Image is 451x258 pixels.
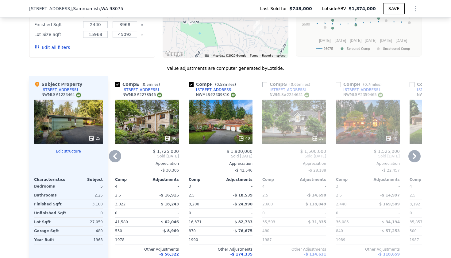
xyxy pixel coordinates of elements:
span: 0.58 [217,82,225,87]
div: Lot Size Sqft [34,30,79,39]
span: 3,022 [115,202,125,206]
div: - [222,236,252,244]
text: [DATE] [380,38,392,43]
span: $ 1,525,000 [374,149,400,154]
div: - [222,182,252,191]
span: 840 [336,229,343,233]
span: -$ 57,253 [380,229,400,233]
button: Edit structure [34,149,103,154]
span: $ 169,509 [379,202,400,206]
span: , WA 98075 [100,6,123,11]
div: Lot Sqft [34,218,67,226]
img: NWMLS Logo [76,93,81,97]
span: 0 [262,211,265,215]
a: [STREET_ADDRESS] [115,87,159,92]
div: NWMLS # 2254631 [270,92,309,97]
span: 0.5 [143,82,149,87]
span: Sold [DATE] [115,154,179,159]
span: 35,503 [262,220,275,224]
span: 36,085 [336,220,349,224]
span: Sold [DATE] [336,154,400,159]
text: I [409,15,410,19]
div: Subject Property [34,81,82,87]
span: ( miles) [213,82,238,87]
div: 2.25 [70,191,103,200]
div: Other Adjustments [262,247,326,252]
span: 0.7 [364,82,370,87]
span: -$ 118,659 [378,252,400,256]
div: - [369,182,400,191]
div: 2.5 [115,191,146,200]
span: Last Sold for [260,6,290,12]
button: SAVE [383,3,405,14]
text: [DATE] [350,38,361,43]
text: [DATE] [334,38,346,43]
span: 3 [336,184,338,189]
span: Sold [DATE] [189,154,252,159]
span: ( miles) [360,82,384,87]
div: 1990 [189,236,219,244]
button: Show Options [410,2,422,15]
span: $1,874,000 [349,6,376,11]
div: - [369,209,400,217]
div: Adjustments [294,177,326,182]
div: 0 [70,209,103,217]
button: Edit all filters [34,44,70,50]
a: [STREET_ADDRESS] [336,87,380,92]
span: $ 1,500,000 [300,149,326,154]
button: Keyboard shortcuts [205,54,209,57]
span: 0 [410,211,412,215]
span: 480 [262,229,269,233]
div: Other Adjustments [189,247,252,252]
text: $600 [302,22,310,26]
span: 3 [189,184,191,189]
div: - [148,209,179,217]
div: 1987 [410,236,440,244]
span: ( miles) [287,82,313,87]
span: 530 [115,229,122,233]
div: Comp [115,177,147,182]
span: -$ 22,457 [382,168,400,173]
span: 4 [115,184,118,189]
span: 0.65 [291,82,299,87]
text: [DATE] [395,38,407,43]
span: $ 1,900,000 [226,149,252,154]
span: 41,580 [115,220,128,224]
div: 5 [70,182,103,191]
span: -$ 24,990 [233,202,252,206]
span: 3,200 [189,202,199,206]
span: -$ 34,194 [380,220,400,224]
a: Terms [250,54,258,57]
div: 40 [238,135,250,141]
div: 480 [70,227,103,235]
span: 2,600 [262,202,273,206]
img: Google [164,50,184,58]
div: - [369,236,400,244]
div: Bathrooms [34,191,67,200]
text: [DATE] [319,38,331,43]
div: Garage Sqft [34,227,67,235]
span: -$ 31,335 [306,220,326,224]
span: -$ 174,335 [230,252,252,256]
span: 0 [115,211,118,215]
div: 3,100 [70,200,103,208]
span: [STREET_ADDRESS] [29,6,72,12]
div: Adjustments [221,177,252,182]
span: ( miles) [139,82,162,87]
span: -$ 28,188 [308,168,326,173]
span: Map data ©2025 Google [213,54,246,57]
text: F [355,18,357,22]
button: Clear [141,34,143,36]
div: Other Adjustments [115,247,179,252]
img: NWMLS Logo [157,93,162,97]
div: [STREET_ADDRESS] [270,87,306,92]
div: Adjustments [368,177,400,182]
text: Unselected Comp [383,47,410,51]
div: - [295,236,326,244]
span: $748,000 [289,6,312,12]
div: 2.5 [262,191,293,200]
a: Open this area in Google Maps (opens a new window) [164,50,184,58]
div: Comp [410,177,441,182]
span: -$ 42,546 [235,168,252,173]
div: Subject [68,177,103,182]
